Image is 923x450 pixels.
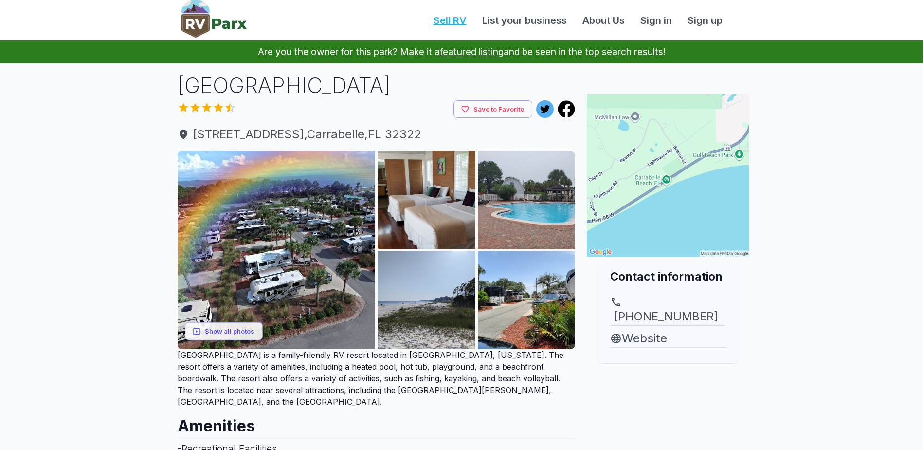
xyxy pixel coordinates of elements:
a: Website [610,330,726,347]
img: AAcXr8pujDefJC3jrt3KS9NrQdXROTStyGSSJA7ABpy9FHgjK4VVKAK_M7X1kkO_TnEixIOTgEzKwgaVd_V0HyD4NiDc5z9jS... [178,151,376,349]
a: List your business [474,13,575,28]
a: featured listing [440,46,504,57]
h1: [GEOGRAPHIC_DATA] [178,71,576,100]
a: Sign in [633,13,680,28]
img: Map for Carrabelle Beach RV Resort [587,94,749,257]
a: Sign up [680,13,730,28]
img: AAcXr8rwg50k8Fj6M0DBSPvs701uNdWnq8xABIcSwPA1RsWii8t2kGsqSTn3Lwu_Ub8iGyKcpolmXEZHNnAM9xXwTMhPvhjH7... [478,251,576,349]
img: AAcXr8ozLzzhnPPr-mjd_bqjdFO7bqY2YxcZgbNt5TYwM_H1uLAeLZwY_tiL4H83mppcaHJsuAmA5S-lb7RZbFExS4F7q6qP-... [378,251,475,349]
button: Show all photos [185,322,263,340]
img: AAcXr8r48X3Mnft_8yQqVOFEzBXWVT0bZ7BBil3FdHm6aqr8TpGq6_uKwLbgX_sRdEJeR4Hhe4v-ZSd23ppfUAB69NK641IUH... [478,151,576,249]
a: [STREET_ADDRESS],Carrabelle,FL 32322 [178,126,576,143]
p: Are you the owner for this park? Make it a and be seen in the top search results! [12,40,911,63]
button: Save to Favorite [453,100,532,118]
p: [GEOGRAPHIC_DATA] is a family-friendly RV resort located in [GEOGRAPHIC_DATA], [US_STATE]. The re... [178,349,576,408]
a: About Us [575,13,633,28]
h2: Amenities [178,408,576,437]
img: AAcXr8oLtwlw9mi0eE_afs-AvP1_87KkATqGL7Nkt6BfyNzZvDSSBPUjgeM0wzphkXylAfVlfh9UDca9qrwj6qLGIjCXvrZy7... [378,151,475,249]
h2: Contact information [610,268,726,284]
a: Sell RV [426,13,474,28]
a: [PHONE_NUMBER] [610,296,726,325]
span: [STREET_ADDRESS] , Carrabelle , FL 32322 [178,126,576,143]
